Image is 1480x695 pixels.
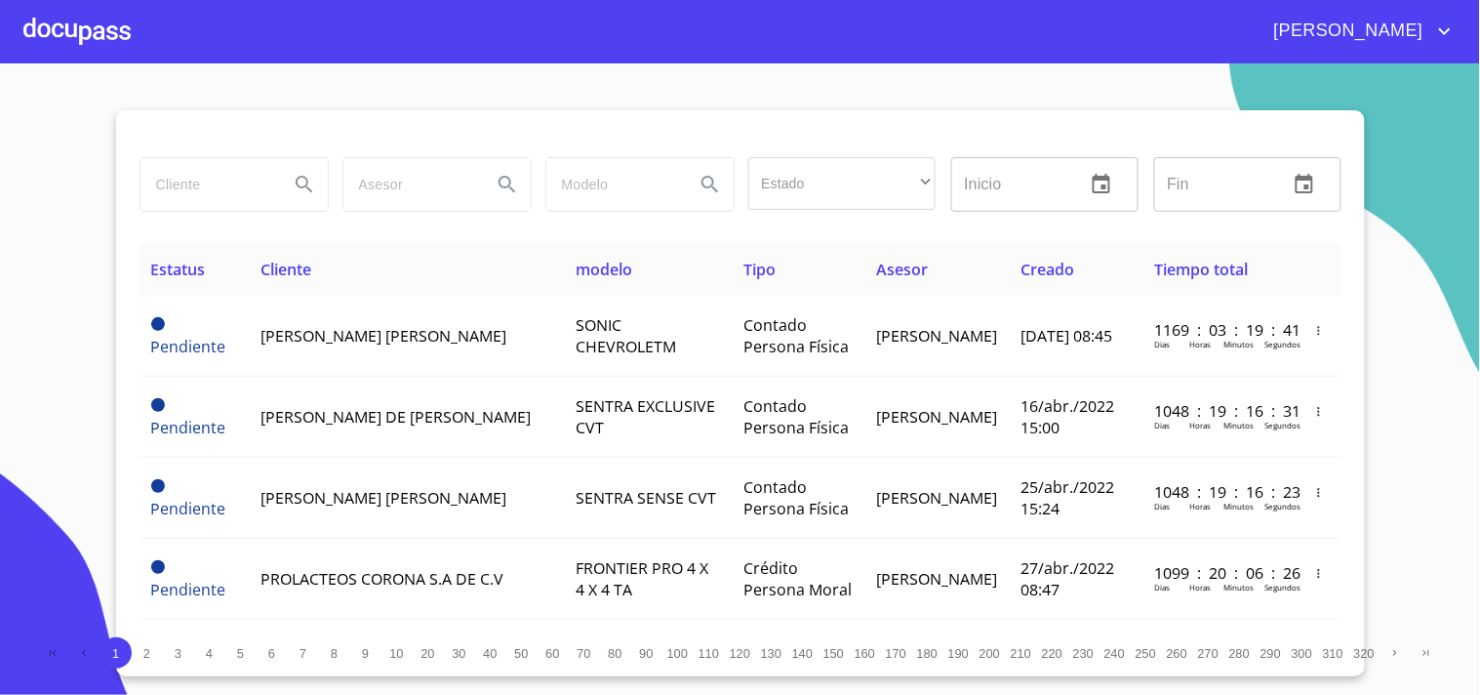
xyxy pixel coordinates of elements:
[1020,259,1074,280] span: Creado
[260,568,503,590] span: PROLACTEOS CORONA S.A DE C.V
[1292,646,1312,661] span: 300
[1349,637,1380,669] button: 320
[268,646,275,661] span: 6
[175,646,181,661] span: 3
[743,259,776,280] span: Tipo
[1162,637,1193,669] button: 260
[260,406,531,428] span: [PERSON_NAME] DE [PERSON_NAME]
[151,336,226,357] span: Pendiente
[1323,646,1343,661] span: 310
[281,161,328,208] button: Search
[132,637,163,669] button: 2
[381,637,413,669] button: 10
[163,637,194,669] button: 3
[576,259,632,280] span: modelo
[917,646,938,661] span: 180
[225,637,257,669] button: 5
[1189,339,1211,349] p: Horas
[350,637,381,669] button: 9
[452,646,465,661] span: 30
[343,158,476,211] input: search
[943,637,975,669] button: 190
[100,637,132,669] button: 1
[1037,637,1068,669] button: 220
[260,259,311,280] span: Cliente
[1223,420,1254,430] p: Minutos
[743,476,849,519] span: Contado Persona Física
[886,646,906,661] span: 170
[576,557,708,600] span: FRONTIER PRO 4 X 4 X 4 TA
[725,637,756,669] button: 120
[151,479,165,493] span: Pendiente
[260,325,506,347] span: [PERSON_NAME] [PERSON_NAME]
[876,568,997,590] span: [PERSON_NAME]
[514,646,528,661] span: 50
[881,637,912,669] button: 170
[389,646,403,661] span: 10
[1154,420,1170,430] p: Dias
[1264,582,1300,593] p: Segundos
[1264,339,1300,349] p: Segundos
[1256,637,1287,669] button: 290
[257,637,288,669] button: 6
[639,646,653,661] span: 90
[151,398,165,412] span: Pendiente
[1006,637,1037,669] button: 210
[420,646,434,661] span: 20
[206,646,213,661] span: 4
[576,395,715,438] span: SENTRA EXCLUSIVE CVT
[694,637,725,669] button: 110
[761,646,781,661] span: 130
[743,314,849,357] span: Contado Persona Física
[1260,16,1457,47] button: account of current user
[1189,420,1211,430] p: Horas
[792,646,813,661] span: 140
[1011,646,1031,661] span: 210
[662,637,694,669] button: 100
[1100,637,1131,669] button: 240
[577,646,590,661] span: 70
[1154,481,1286,503] p: 1048 : 19 : 16 : 23
[483,646,497,661] span: 40
[1260,16,1433,47] span: [PERSON_NAME]
[687,161,734,208] button: Search
[876,325,997,347] span: [PERSON_NAME]
[1073,646,1094,661] span: 230
[787,637,819,669] button: 140
[576,487,716,509] span: SENTRA SENSE CVT
[699,646,719,661] span: 110
[667,646,688,661] span: 100
[237,646,244,661] span: 5
[140,158,273,211] input: search
[1189,582,1211,593] p: Horas
[260,487,506,509] span: [PERSON_NAME] [PERSON_NAME]
[608,646,621,661] span: 80
[1068,637,1100,669] button: 230
[743,557,852,600] span: Crédito Persona Moral
[300,646,306,661] span: 7
[912,637,943,669] button: 180
[151,498,226,519] span: Pendiente
[1318,637,1349,669] button: 310
[112,646,119,661] span: 1
[569,637,600,669] button: 70
[1020,395,1114,438] span: 16/abr./2022 15:00
[1020,476,1114,519] span: 25/abr./2022 15:24
[1167,646,1187,661] span: 260
[980,646,1000,661] span: 200
[319,637,350,669] button: 8
[1154,501,1170,511] p: Dias
[143,646,150,661] span: 2
[748,157,936,210] div: ​
[576,314,676,357] span: SONIC CHEVROLETM
[823,646,844,661] span: 150
[1229,646,1250,661] span: 280
[506,637,538,669] button: 50
[975,637,1006,669] button: 200
[1020,325,1112,347] span: [DATE] 08:45
[948,646,969,661] span: 190
[1131,637,1162,669] button: 250
[538,637,569,669] button: 60
[151,560,165,574] span: Pendiente
[151,317,165,331] span: Pendiente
